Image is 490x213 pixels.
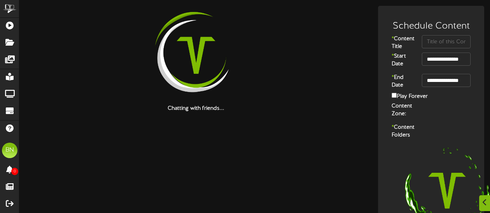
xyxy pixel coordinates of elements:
label: Start Date [386,53,416,68]
label: Content Title [386,35,416,51]
label: Content Zone: [386,102,423,118]
label: End Date [386,74,416,89]
span: 0 [11,168,18,175]
strong: Chatting with friends... [168,106,224,111]
label: Play Forever [392,91,428,101]
label: Content Folders [386,124,416,139]
img: loading-spinner-2.png [146,6,246,105]
h3: Schedule Content [386,21,476,31]
div: BN [2,143,17,158]
input: Play Forever [392,93,397,98]
input: Title of this Content [422,35,471,48]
